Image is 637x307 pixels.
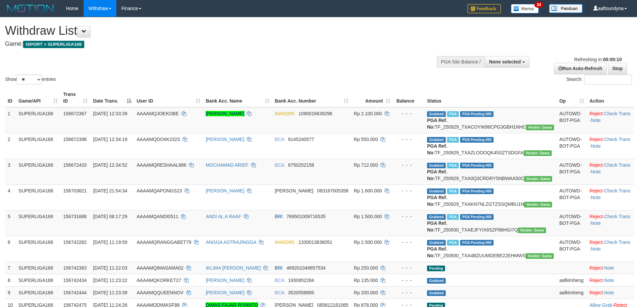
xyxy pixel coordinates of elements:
a: Note [591,220,601,226]
td: SUPERLIGA168 [16,159,61,184]
td: 2 [5,133,16,159]
span: Vendor URL: https://trx31.1velocity.biz [524,202,552,207]
span: Marked by aafsoycanthlai [447,137,459,143]
a: MOCHAMAD ARIEF [206,162,248,168]
span: Pending [427,266,445,271]
td: · · [587,184,634,210]
td: TF_250929_TXAZLOOOQK45SZTSDGFA [424,133,556,159]
span: Grabbed [427,278,446,284]
a: Reject [590,214,603,219]
span: Grabbed [427,137,446,143]
span: Grabbed [427,111,446,117]
td: · [587,262,634,274]
span: PGA Pending [460,137,494,143]
td: TF_250929_TXACOYW96CPG3GBH1NHC [424,107,556,133]
a: Reject [590,278,603,283]
a: ANDI AL A RAAF [206,214,241,219]
span: Vendor URL: https://trx31.1velocity.biz [518,227,546,233]
a: Note [604,265,614,271]
span: BRI [275,265,283,271]
td: TF_250929_TXA0Q3CRDRY5NBWAA50C [424,159,556,184]
span: AAAAMQRANGGABET79 [137,240,191,245]
td: SUPERLIGA168 [16,210,61,236]
span: [DATE] 11:19:59 [93,240,127,245]
span: [DATE] 11:23:39 [93,290,127,295]
a: Run Auto-Refresh [554,63,607,74]
input: Search: [585,74,632,85]
span: AAAAMQKORKET27 [137,278,181,283]
span: [PERSON_NAME] [275,188,313,193]
div: - - - [396,265,422,271]
span: 156742444 [63,290,87,295]
a: [PERSON_NAME] [206,137,244,142]
span: BCA [275,290,284,295]
b: PGA Ref. No: [427,246,447,258]
img: Button%20Memo.svg [511,4,539,13]
a: Reject [590,137,603,142]
a: Note [591,195,601,200]
img: MOTION_logo.png [5,3,56,13]
span: Rp 2.100.000 [354,111,382,116]
th: Trans ID: activate to sort column ascending [61,88,90,107]
strong: 00:00:10 [603,57,622,62]
span: 156731688 [63,214,87,219]
td: TF_250930_TXAEJFYIX8SZP86HGI7Q [424,210,556,236]
span: 34 [534,2,543,8]
span: BRI [275,214,283,219]
td: 5 [5,210,16,236]
td: AUTOWD-BOT-PGA [557,159,587,184]
span: Grabbed [427,240,446,246]
span: Marked by aafsengchandara [447,240,459,246]
h1: Withdraw List [5,24,418,37]
span: [DATE] 12:34:19 [93,137,127,142]
span: Rp 712.000 [354,162,378,168]
label: Show entries [5,74,56,85]
span: [DATE] 11:23:22 [93,278,127,283]
span: Rp 550.000 [354,137,378,142]
span: 156742282 [63,240,87,245]
b: PGA Ref. No: [427,118,447,130]
a: Reject [590,290,603,295]
td: SUPERLIGA168 [16,184,61,210]
th: User ID: activate to sort column ascending [134,88,203,107]
span: 156672398 [63,137,87,142]
span: AAAAMQDOIIK2323 [137,137,180,142]
span: MANDIRI [275,111,295,116]
h4: Game: [5,41,418,47]
a: [PERSON_NAME] [206,278,244,283]
button: None selected [485,56,529,67]
div: - - - [396,213,422,220]
a: Reject [590,162,603,168]
span: AAAAMQANDI0511 [137,214,179,219]
div: PGA Site Balance / [437,56,485,67]
a: Reject [590,111,603,116]
span: Rp 135.000 [354,278,378,283]
td: aafkimheng [557,274,587,286]
a: Check Trans [604,188,631,193]
span: 156742434 [63,278,87,283]
span: 156672433 [63,162,87,168]
span: AAAAMQJOEKOBE [137,111,179,116]
div: - - - [396,162,422,168]
span: ISPORT > SUPERLIGA168 [23,41,84,48]
span: Rp 2.500.000 [354,240,382,245]
th: Balance [393,88,424,107]
b: PGA Ref. No: [427,220,447,233]
b: PGA Ref. No: [427,195,447,207]
td: TF_250930_TXA4BZUUMDEBE22EHMWS [424,236,556,262]
span: Copy 1330013836051 to clipboard [299,240,332,245]
td: · [587,286,634,299]
div: - - - [396,289,422,296]
span: Copy 083167005358 to clipboard [317,188,348,193]
td: · [587,274,634,286]
span: AAAAMQQUEENNOV [137,290,184,295]
span: Copy 6145240577 to clipboard [288,137,314,142]
a: Stop [608,63,627,74]
a: Reject [590,240,603,245]
th: Op: activate to sort column ascending [557,88,587,107]
td: TF_250929_TXAKN7NLZGTZSSQMBU1N [424,184,556,210]
span: 156672367 [63,111,87,116]
td: AUTOWD-BOT-PGA [557,133,587,159]
td: SUPERLIGA168 [16,262,61,274]
span: PGA Pending [460,111,494,117]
